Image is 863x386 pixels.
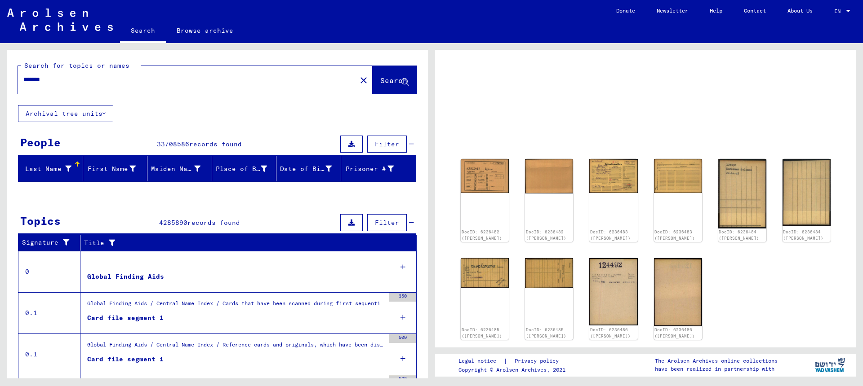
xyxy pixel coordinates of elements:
td: 0.1 [18,333,80,375]
span: records found [187,219,240,227]
button: Search [373,66,417,94]
div: Card file segment 1 [87,355,164,364]
div: Last Name [22,162,83,176]
div: Place of Birth [216,162,279,176]
div: People [20,134,61,150]
img: 002.jpg [525,258,573,289]
img: Arolsen_neg.svg [7,9,113,31]
div: Topics [20,213,61,229]
img: 001.jpg [461,258,509,288]
img: yv_logo.png [813,354,847,376]
a: Privacy policy [507,356,569,366]
div: Prisoner # [345,164,394,174]
a: DocID: 6236484 ([PERSON_NAME]) [783,229,823,241]
div: Signature [22,238,73,247]
button: Archival tree units [18,105,113,122]
span: Search [380,76,407,85]
div: Title [84,238,399,248]
span: Filter [375,140,399,148]
a: DocID: 6236486 ([PERSON_NAME]) [590,327,631,338]
a: DocID: 6236483 ([PERSON_NAME]) [590,229,631,241]
p: The Arolsen Archives online collections [655,357,778,365]
a: DocID: 6236482 ([PERSON_NAME]) [526,229,566,241]
div: | [458,356,569,366]
div: Global Finding Aids [87,272,164,281]
div: Title [84,236,408,250]
img: 002.jpg [783,159,831,226]
mat-header-cell: Place of Birth [212,156,277,181]
mat-label: Search for topics or names [24,61,129,70]
a: Legal notice [458,356,503,366]
button: Clear [355,71,373,89]
div: Signature [22,236,82,250]
mat-header-cell: Maiden Name [147,156,212,181]
span: 4285890 [159,219,187,227]
mat-icon: close [358,75,369,86]
mat-header-cell: Prisoner # [341,156,416,181]
img: 002.jpg [654,159,702,193]
div: 500 [389,375,416,384]
a: DocID: 6236485 ([PERSON_NAME]) [462,327,502,338]
div: Global Finding Aids / Central Name Index / Reference cards and originals, which have been discove... [87,341,385,353]
span: EN [834,8,844,14]
a: DocID: 6236484 ([PERSON_NAME]) [719,229,759,241]
div: 350 [389,293,416,302]
div: Card file segment 1 [87,313,164,323]
a: Browse archive [166,20,244,41]
div: Date of Birth [280,164,332,174]
a: DocID: 6236482 ([PERSON_NAME]) [462,229,502,241]
img: 002.jpg [525,159,573,194]
a: DocID: 6236486 ([PERSON_NAME]) [654,327,695,338]
div: 500 [389,334,416,343]
img: 001.jpg [461,159,509,193]
img: 002.jpg [654,258,702,326]
mat-header-cell: First Name [83,156,148,181]
button: Filter [367,214,407,231]
p: Copyright © Arolsen Archives, 2021 [458,366,569,374]
div: Last Name [22,164,71,174]
mat-header-cell: Last Name [18,156,83,181]
td: 0 [18,251,80,292]
span: Filter [375,219,399,227]
mat-header-cell: Date of Birth [276,156,341,181]
a: DocID: 6236483 ([PERSON_NAME]) [654,229,695,241]
div: Maiden Name [151,164,200,174]
button: Filter [367,136,407,153]
div: Prisoner # [345,162,405,176]
td: 0.1 [18,292,80,333]
div: First Name [87,164,136,174]
img: 001.jpg [589,258,637,326]
img: 001.jpg [589,159,637,193]
div: Global Finding Aids / Central Name Index / Cards that have been scanned during first sequential m... [87,299,385,312]
a: Search [120,20,166,43]
div: Place of Birth [216,164,267,174]
div: Date of Birth [280,162,343,176]
div: Maiden Name [151,162,212,176]
img: 001.jpg [718,159,766,228]
span: 33708586 [157,140,189,148]
a: DocID: 6236485 ([PERSON_NAME]) [526,327,566,338]
p: have been realized in partnership with [655,365,778,373]
span: records found [189,140,242,148]
div: First Name [87,162,147,176]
